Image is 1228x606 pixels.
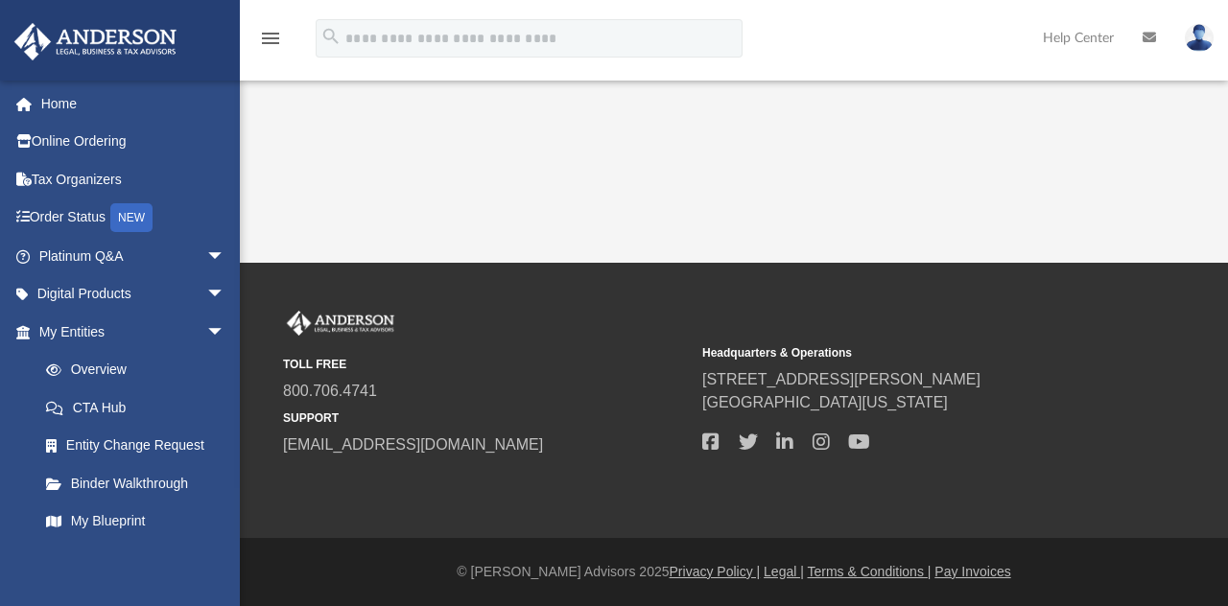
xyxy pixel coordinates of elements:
a: menu [259,36,282,50]
a: [STREET_ADDRESS][PERSON_NAME] [702,371,980,387]
small: Headquarters & Operations [702,344,1108,361]
a: CTA Hub [27,388,254,427]
a: [GEOGRAPHIC_DATA][US_STATE] [702,394,948,410]
a: Legal | [764,564,804,579]
span: arrow_drop_down [206,275,245,315]
a: Entity Change Request [27,427,254,465]
small: SUPPORT [283,409,689,427]
a: Terms & Conditions | [808,564,932,579]
div: © [PERSON_NAME] Advisors 2025 [240,562,1228,582]
div: NEW [110,203,153,232]
a: Digital Productsarrow_drop_down [13,275,254,314]
img: Anderson Advisors Platinum Portal [283,311,398,336]
img: Anderson Advisors Platinum Portal [9,23,182,60]
a: Binder Walkthrough [27,464,254,502]
span: arrow_drop_down [206,237,245,276]
a: My Blueprint [27,502,245,541]
a: Platinum Q&Aarrow_drop_down [13,237,254,275]
i: search [320,26,342,47]
i: menu [259,27,282,50]
a: Tax Organizers [13,160,254,198]
a: Tax Due Dates [27,540,254,578]
a: 800.706.4741 [283,383,377,399]
img: User Pic [1185,24,1214,52]
a: Home [13,84,254,123]
a: My Entitiesarrow_drop_down [13,313,254,351]
a: Order StatusNEW [13,198,254,238]
a: Privacy Policy | [670,564,761,579]
a: Overview [27,351,254,389]
a: Pay Invoices [934,564,1010,579]
a: [EMAIL_ADDRESS][DOMAIN_NAME] [283,436,543,453]
a: Online Ordering [13,123,254,161]
span: arrow_drop_down [206,313,245,352]
small: TOLL FREE [283,356,689,373]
